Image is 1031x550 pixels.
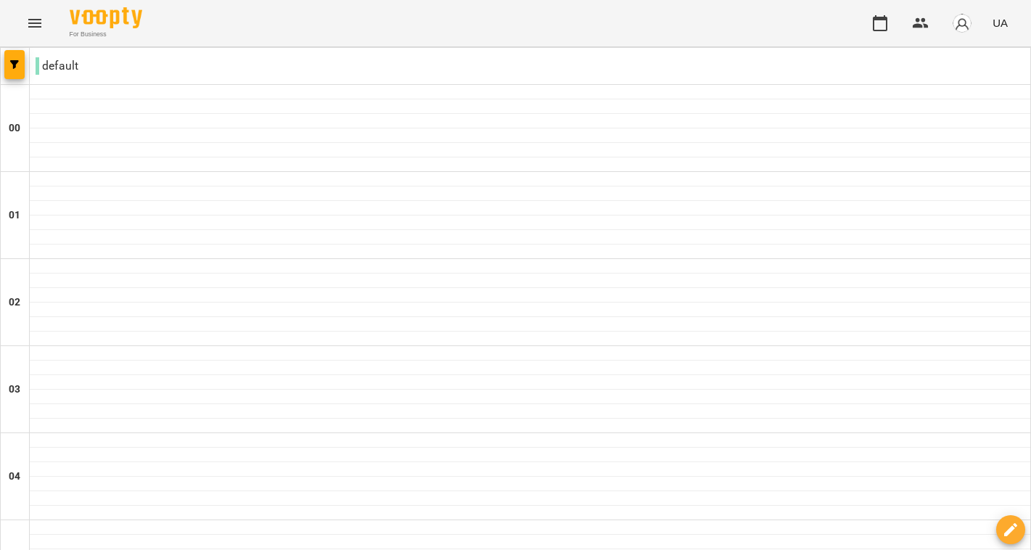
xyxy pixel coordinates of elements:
[9,382,20,398] h6: 03
[9,469,20,485] h6: 04
[36,57,78,75] p: default
[9,208,20,223] h6: 01
[987,9,1014,36] button: UA
[70,7,142,28] img: Voopty Logo
[9,295,20,311] h6: 02
[17,6,52,41] button: Menu
[70,30,142,39] span: For Business
[952,13,972,33] img: avatar_s.png
[9,120,20,136] h6: 00
[993,15,1008,30] span: UA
